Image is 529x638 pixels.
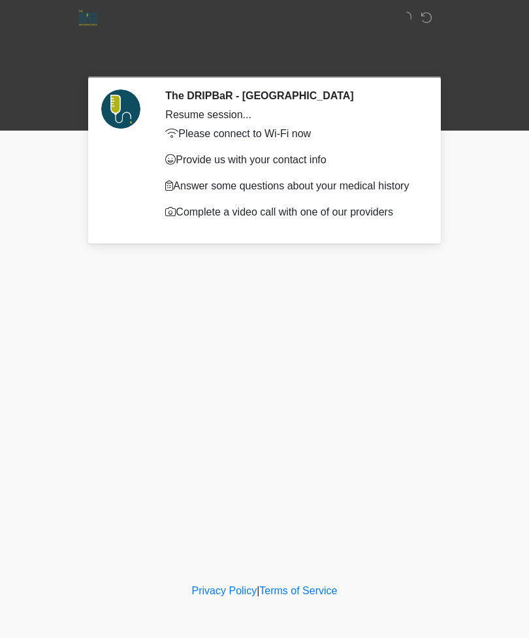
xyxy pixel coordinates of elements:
a: Terms of Service [259,585,337,596]
div: Resume session... [165,107,418,123]
p: Complete a video call with one of our providers [165,204,418,220]
h2: The DRIPBaR - [GEOGRAPHIC_DATA] [165,89,418,102]
h1: ‎ ‎ [82,47,447,71]
a: Privacy Policy [192,585,257,596]
img: Agent Avatar [101,89,140,129]
p: Provide us with your contact info [165,152,418,168]
p: Answer some questions about your medical history [165,178,418,194]
a: | [257,585,259,596]
img: The DRIPBaR - New Braunfels Logo [78,10,97,26]
p: Please connect to Wi-Fi now [165,126,418,142]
